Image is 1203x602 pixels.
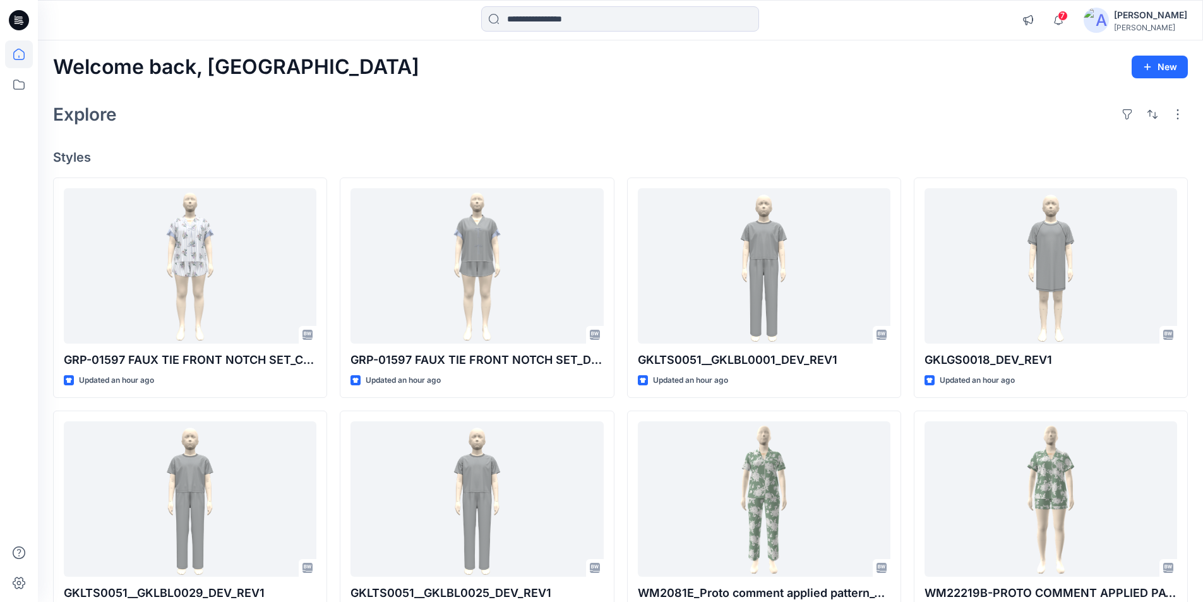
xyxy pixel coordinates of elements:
[1058,11,1068,21] span: 7
[79,374,154,387] p: Updated an hour ago
[638,188,890,344] a: GKLTS0051__GKLBL0001_DEV_REV1
[64,188,316,344] a: GRP-01597 FAUX TIE FRONT NOTCH SET_COLORWAY_REV5
[350,351,603,369] p: GRP-01597 FAUX TIE FRONT NOTCH SET_DEV_REV5
[350,188,603,344] a: GRP-01597 FAUX TIE FRONT NOTCH SET_DEV_REV5
[53,104,117,124] h2: Explore
[1114,8,1187,23] div: [PERSON_NAME]
[925,584,1177,602] p: WM22219B-PROTO COMMENT APPLIED PATTERN_COLORWAY_REV8
[638,351,890,369] p: GKLTS0051__GKLBL0001_DEV_REV1
[366,374,441,387] p: Updated an hour ago
[925,188,1177,344] a: GKLGS0018_DEV_REV1
[64,421,316,577] a: GKLTS0051__GKLBL0029_DEV_REV1
[53,56,419,79] h2: Welcome back, [GEOGRAPHIC_DATA]
[925,351,1177,369] p: GKLGS0018_DEV_REV1
[64,584,316,602] p: GKLTS0051__GKLBL0029_DEV_REV1
[64,351,316,369] p: GRP-01597 FAUX TIE FRONT NOTCH SET_COLORWAY_REV5
[53,150,1188,165] h4: Styles
[1114,23,1187,32] div: [PERSON_NAME]
[350,421,603,577] a: GKLTS0051__GKLBL0025_DEV_REV1
[638,584,890,602] p: WM2081E_Proto comment applied pattern_Colorway_REV8
[1084,8,1109,33] img: avatar
[638,421,890,577] a: WM2081E_Proto comment applied pattern_Colorway_REV8
[925,421,1177,577] a: WM22219B-PROTO COMMENT APPLIED PATTERN_COLORWAY_REV8
[350,584,603,602] p: GKLTS0051__GKLBL0025_DEV_REV1
[653,374,728,387] p: Updated an hour ago
[940,374,1015,387] p: Updated an hour ago
[1132,56,1188,78] button: New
